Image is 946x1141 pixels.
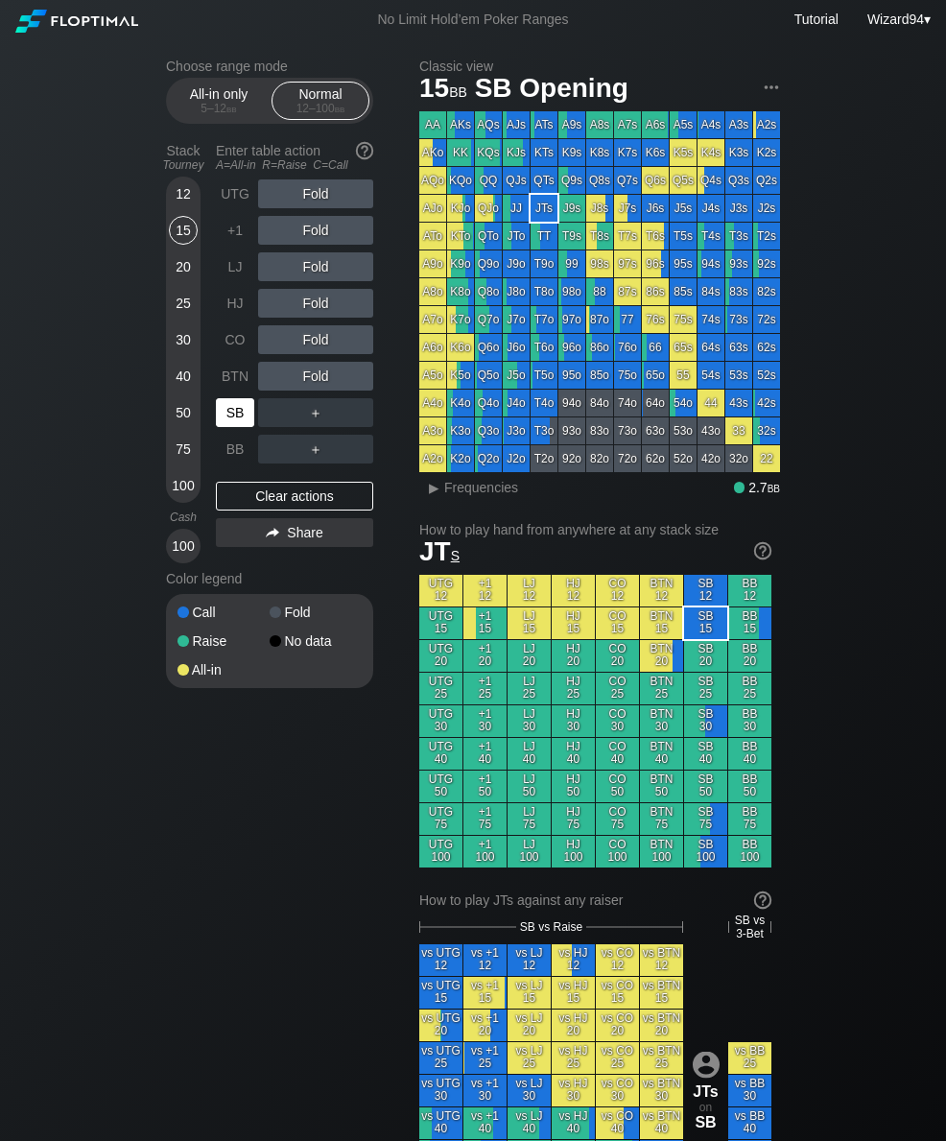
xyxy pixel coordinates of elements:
div: Q4o [475,390,502,416]
div: AJo [419,195,446,222]
div: 92o [558,445,585,472]
div: A6s [642,111,669,138]
div: BTN 25 [640,673,683,704]
div: 96s [642,250,669,277]
div: 82s [753,278,780,305]
div: 43o [698,417,724,444]
div: 2.7 [734,480,780,495]
div: Q2s [753,167,780,194]
div: A9s [558,111,585,138]
div: KJo [447,195,474,222]
div: 75 [169,435,198,464]
div: Q6s [642,167,669,194]
div: SB 40 [684,738,727,770]
img: help.32db89a4.svg [354,140,375,161]
div: 53s [725,362,752,389]
div: BTN [216,362,254,391]
div: 32o [725,445,752,472]
div: HJ 30 [552,705,595,737]
div: 74o [614,390,641,416]
div: J2s [753,195,780,222]
div: T8o [531,278,557,305]
div: LJ 12 [508,575,551,606]
div: 63o [642,417,669,444]
div: Q4s [698,167,724,194]
img: ellipsis.fd386fe8.svg [761,77,782,98]
div: +1 40 [463,738,507,770]
div: T3s [725,223,752,250]
div: CO 25 [596,673,639,704]
div: KTs [531,139,557,166]
div: 98s [586,250,613,277]
div: 62o [642,445,669,472]
div: UTG 25 [419,673,462,704]
div: A3o [419,417,446,444]
div: QJo [475,195,502,222]
div: J9s [558,195,585,222]
div: SB 75 [684,803,727,835]
div: 88 [586,278,613,305]
div: T6o [531,334,557,361]
div: A6o [419,334,446,361]
div: KQo [447,167,474,194]
div: Fold [258,216,373,245]
div: 5 – 12 [178,102,259,115]
div: 86o [586,334,613,361]
div: K9s [558,139,585,166]
div: 84o [586,390,613,416]
div: 72s [753,306,780,333]
div: T9o [531,250,557,277]
div: LJ 25 [508,673,551,704]
div: UTG 40 [419,738,462,770]
div: K8o [447,278,474,305]
div: J2o [503,445,530,472]
div: A7s [614,111,641,138]
div: 20 [169,252,198,281]
div: K9o [447,250,474,277]
div: J5o [503,362,530,389]
div: Q9s [558,167,585,194]
div: Call [177,606,270,619]
div: T4s [698,223,724,250]
div: K5s [670,139,697,166]
div: QQ [475,167,502,194]
div: K3s [725,139,752,166]
div: BTN 20 [640,640,683,672]
div: All-in only [175,83,263,119]
div: HJ 15 [552,607,595,639]
span: 15 [416,74,470,106]
div: SB 30 [684,705,727,737]
div: A2s [753,111,780,138]
div: 32s [753,417,780,444]
div: BB 30 [728,705,771,737]
h2: Choose range mode [166,59,373,74]
div: Tourney [158,158,208,172]
div: K4o [447,390,474,416]
div: J7s [614,195,641,222]
div: 42o [698,445,724,472]
div: 53o [670,417,697,444]
div: LJ 40 [508,738,551,770]
div: 76o [614,334,641,361]
div: 93s [725,250,752,277]
div: SB 15 [684,607,727,639]
h2: How to play hand from anywhere at any stack size [419,522,771,537]
div: J9o [503,250,530,277]
div: Q3o [475,417,502,444]
div: T5s [670,223,697,250]
div: Q6o [475,334,502,361]
div: TT [531,223,557,250]
div: 54o [670,390,697,416]
div: No Limit Hold’em Poker Ranges [348,12,597,32]
div: A4s [698,111,724,138]
img: help.32db89a4.svg [752,540,773,561]
div: AKs [447,111,474,138]
div: K3o [447,417,474,444]
div: Q9o [475,250,502,277]
div: BB 25 [728,673,771,704]
div: AQs [475,111,502,138]
div: A=All-in R=Raise C=Call [216,158,373,172]
div: 30 [169,325,198,354]
div: 83o [586,417,613,444]
div: CO 15 [596,607,639,639]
